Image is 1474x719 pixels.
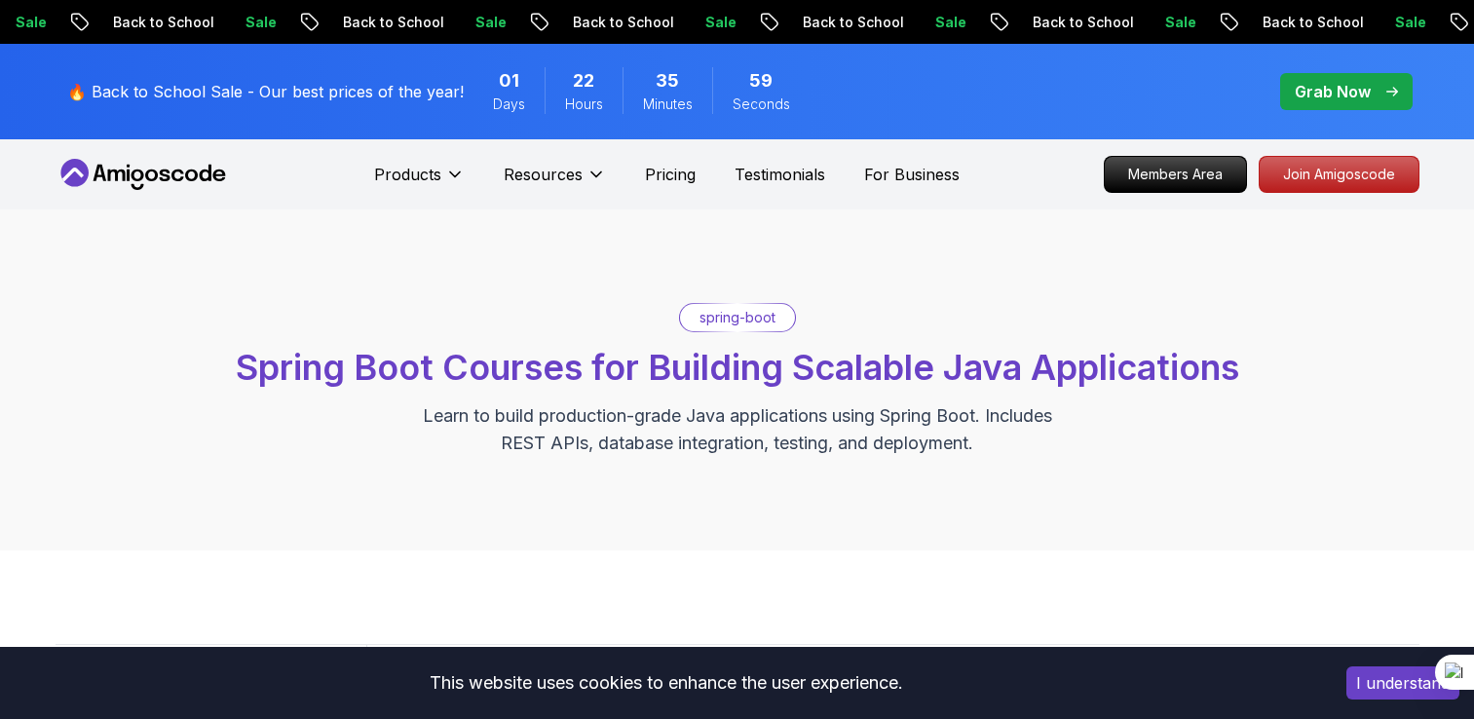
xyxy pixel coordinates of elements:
[864,163,960,186] a: For Business
[1000,13,1132,32] p: Back to School
[699,308,775,327] p: spring-boot
[656,67,679,95] span: 35 Minutes
[770,13,902,32] p: Back to School
[672,13,735,32] p: Sale
[735,163,825,186] a: Testimonials
[645,163,696,186] a: Pricing
[67,80,464,103] p: 🔥 Back to School Sale - Our best prices of the year!
[310,13,442,32] p: Back to School
[643,95,693,114] span: Minutes
[1362,13,1424,32] p: Sale
[1229,13,1362,32] p: Back to School
[504,163,606,202] button: Resources
[1104,156,1247,193] a: Members Area
[749,67,773,95] span: 59 Seconds
[1105,157,1246,192] p: Members Area
[236,346,1239,389] span: Spring Boot Courses for Building Scalable Java Applications
[1132,13,1194,32] p: Sale
[499,67,519,95] span: 1 Days
[374,163,441,186] p: Products
[442,13,505,32] p: Sale
[410,402,1065,457] p: Learn to build production-grade Java applications using Spring Boot. Includes REST APIs, database...
[573,67,594,95] span: 22 Hours
[1346,666,1459,700] button: Accept cookies
[540,13,672,32] p: Back to School
[565,95,603,114] span: Hours
[1295,80,1371,103] p: Grab Now
[902,13,964,32] p: Sale
[15,662,1317,704] div: This website uses cookies to enhance the user experience.
[493,95,525,114] span: Days
[733,95,790,114] span: Seconds
[1259,156,1419,193] a: Join Amigoscode
[1260,157,1418,192] p: Join Amigoscode
[374,163,465,202] button: Products
[212,13,275,32] p: Sale
[504,163,583,186] p: Resources
[80,13,212,32] p: Back to School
